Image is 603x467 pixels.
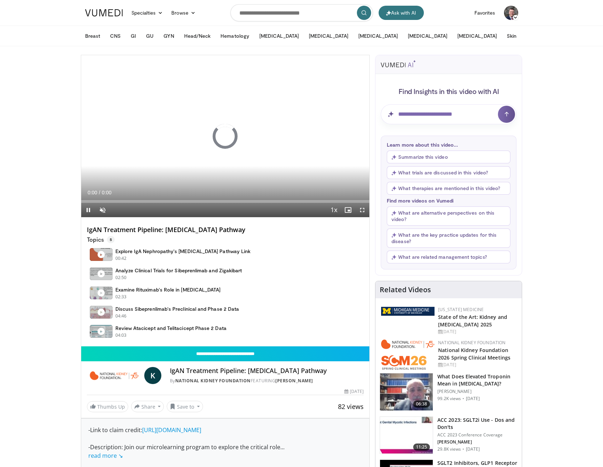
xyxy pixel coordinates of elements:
[387,151,510,163] button: Summarize this video
[99,190,100,195] span: /
[275,378,313,384] a: [PERSON_NAME]
[437,439,518,445] p: [PERSON_NAME]
[167,6,200,20] a: Browse
[327,203,341,217] button: Playback Rate
[131,401,164,412] button: Share
[81,200,370,203] div: Progress Bar
[170,367,364,375] h4: IgAN Treatment Pipeline: [MEDICAL_DATA] Pathway
[81,203,95,217] button: Pause
[144,367,161,384] a: K
[437,432,518,438] p: ACC 2023 Conference Coverage
[87,226,364,234] h4: IgAN Treatment Pipeline: [MEDICAL_DATA] Pathway
[404,29,452,43] button: [MEDICAL_DATA]
[81,55,370,217] video-js: Video Player
[107,236,115,243] span: 5
[344,388,364,395] div: [DATE]
[305,29,353,43] button: [MEDICAL_DATA]
[115,248,251,255] h4: Explore IgA Nephropathy's [MEDICAL_DATA] Pathway Link
[438,347,510,361] a: National Kidney Foundation 2026 Spring Clinical Meetings
[437,416,518,431] h3: ACC 2023: SGLT2i Use - Dos and Don'ts
[462,396,464,402] div: ·
[159,29,178,43] button: GYN
[115,274,127,281] p: 02:50
[438,340,505,346] a: National Kidney Foundation
[355,203,369,217] button: Fullscreen
[437,446,461,452] p: 29.8K views
[88,452,123,460] a: read more ↘
[438,362,516,368] div: [DATE]
[216,29,254,43] button: Hematology
[380,417,433,454] img: 9258cdf1-0fbf-450b-845f-99397d12d24a.150x105_q85_crop-smart_upscale.jpg
[115,325,227,331] h4: Review Atacicept and Telitacicept Phase 2 Data
[255,29,303,43] button: [MEDICAL_DATA]
[438,314,507,328] a: State of the Art: Kidney and [MEDICAL_DATA] 2025
[437,389,518,394] p: [PERSON_NAME]
[380,285,431,294] h4: Related Videos
[437,373,518,387] h3: What Does Elevated Troponin Mean in [MEDICAL_DATA]?
[167,401,203,412] button: Save to
[354,29,402,43] button: [MEDICAL_DATA]
[115,267,242,274] h4: Analyze Clinical Trials for Sibeprenlimab and Zigakibart
[127,6,167,20] a: Specialties
[387,251,510,263] button: What are related management topics?
[338,402,364,411] span: 82 views
[380,416,518,454] a: 11:25 ACC 2023: SGLT2i Use - Dos and Don'ts ACC 2023 Conference Coverage [PERSON_NAME] 29.8K view...
[413,400,430,408] span: 06:38
[115,306,239,312] h4: Discuss Sibeprenlimab's Preclinical and Phase 2 Data
[381,60,416,67] img: vumedi-ai-logo.svg
[87,236,115,243] p: Topics
[438,329,516,335] div: [DATE]
[466,396,480,402] p: [DATE]
[462,446,464,452] div: ·
[387,206,510,226] button: What are alternative perspectives on this video?
[115,313,127,319] p: 04:46
[380,373,518,411] a: 06:38 What Does Elevated Troponin Mean in [MEDICAL_DATA]? [PERSON_NAME] 99.2K views · [DATE]
[387,166,510,179] button: What trials are discussed in this video?
[437,396,461,402] p: 99.2K views
[341,203,355,217] button: Enable picture-in-picture mode
[142,426,201,434] a: [URL][DOMAIN_NAME]
[115,332,127,339] p: 04:03
[453,29,501,43] button: [MEDICAL_DATA]
[387,182,510,195] button: What therapies are mentioned in this video?
[387,229,510,248] button: What are the key practice updates for this disease?
[115,294,127,300] p: 02:33
[387,142,510,148] p: Learn more about this video...
[115,255,127,262] p: 00:42
[230,4,373,21] input: Search topics, interventions
[126,29,140,43] button: GI
[106,29,125,43] button: CNS
[381,104,516,124] input: Question for AI
[381,307,435,316] img: 5ed80e7a-0811-4ad9-9c3a-04de684f05f4.png.150x105_q85_autocrop_double_scale_upscale_version-0.2.png
[470,6,500,20] a: Favorites
[87,401,128,412] a: Thumbs Up
[142,29,158,43] button: GU
[413,444,430,451] span: 11:25
[466,446,480,452] p: [DATE]
[380,373,433,410] img: 98daf78a-1d22-4ebe-927e-10afe95ffd94.150x105_q85_crop-smart_upscale.jpg
[503,29,521,43] button: Skin
[102,190,111,195] span: 0:00
[115,287,221,293] h4: Examine Rituximab's Role in [MEDICAL_DATA]
[88,443,285,460] span: ...
[88,426,363,460] div: -Link to claim credit: -Description: Join our microlearning program to explore the critical role
[175,378,251,384] a: National Kidney Foundation
[379,6,424,20] button: Ask with AI
[381,86,516,96] h4: Find Insights in this video with AI
[95,203,110,217] button: Unmute
[87,367,141,384] img: National Kidney Foundation
[438,306,484,313] a: [US_STATE] Medicine
[170,378,364,384] div: By FEATURING
[504,6,518,20] img: Avatar
[81,29,104,43] button: Breast
[180,29,215,43] button: Head/Neck
[381,340,435,370] img: 79503c0a-d5ce-4e31-88bd-91ebf3c563fb.png.150x105_q85_autocrop_double_scale_upscale_version-0.2.png
[85,9,123,16] img: VuMedi Logo
[387,198,510,204] p: Find more videos on Vumedi
[88,190,97,195] span: 0:00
